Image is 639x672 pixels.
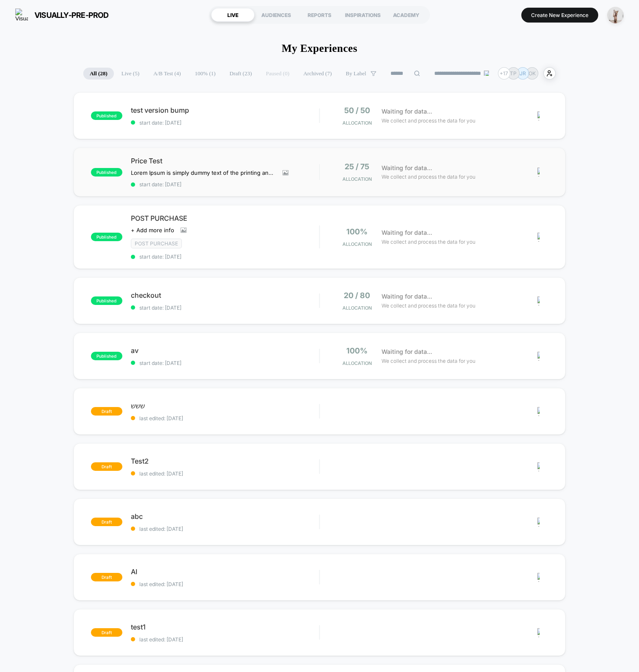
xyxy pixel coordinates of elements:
span: POST PURCHASE [131,214,319,222]
img: close [537,518,540,527]
span: start date: [DATE] [131,305,319,311]
span: last edited: [DATE] [131,636,319,643]
div: LIVE [211,8,254,22]
span: 100% ( 1 ) [189,68,222,80]
span: start date: [DATE] [131,253,319,260]
span: draft [91,518,122,526]
span: draft [91,628,122,637]
div: AUDIENCES [254,8,298,22]
button: Create New Experience [521,8,598,23]
span: test version bump [131,106,319,114]
div: ACADEMY [385,8,428,22]
div: REPORTS [298,8,341,22]
span: Allocation [342,360,372,366]
span: published [91,168,122,177]
span: We collect and process the data for you [382,302,475,310]
img: close [537,407,540,416]
button: visually-pre-prod [13,8,111,22]
img: close [537,168,540,177]
span: + Add more info [131,227,174,233]
span: Waiting for data... [382,107,432,116]
div: INSPIRATIONS [341,8,385,22]
span: 25 / 75 [345,162,369,171]
span: published [91,111,122,120]
div: + 17 [498,67,510,80]
span: start date: [DATE] [131,360,319,366]
span: Post Purchase [131,239,182,248]
span: Test2 [131,457,319,465]
h1: My Experiences [282,43,357,54]
span: checkout [131,291,319,299]
img: close [537,573,540,582]
span: ששש [131,401,319,410]
span: Allocation [342,176,372,182]
img: Visually logo [15,9,28,21]
span: Waiting for data... [382,347,432,356]
span: Waiting for data... [382,292,432,301]
span: last edited: [DATE] [131,526,319,532]
span: av [131,346,319,355]
span: Price Test [131,157,319,165]
span: draft [91,462,122,471]
span: Draft ( 23 ) [223,68,258,80]
span: Lorem Ipsum is simply dummy text of the printing and typesetting industry. Lorem Ipsum has been t... [131,169,276,176]
span: We collect and process the data for you [382,117,475,125]
span: last edited: [DATE] [131,470,319,477]
p: JR [520,70,526,77]
span: published [91,352,122,360]
img: close [537,296,540,305]
span: We collect and process the data for you [382,357,475,365]
img: close [537,111,540,120]
span: Allocation [342,241,372,247]
span: AI [131,567,319,576]
span: 100% [346,227,368,236]
span: last edited: [DATE] [131,581,319,587]
button: ppic [605,6,626,24]
img: end [484,71,489,76]
span: published [91,233,122,241]
img: close [537,233,540,242]
span: 20 / 80 [344,291,370,300]
span: visually-pre-prod [34,11,109,20]
span: Archived ( 7 ) [297,68,338,80]
span: By Label [346,70,366,77]
span: Waiting for data... [382,163,432,173]
p: OK [529,70,536,77]
span: published [91,296,122,305]
span: We collect and process the data for you [382,173,475,181]
span: test1 [131,623,319,631]
span: All ( 28 ) [83,68,114,80]
span: start date: [DATE] [131,181,319,188]
span: draft [91,573,122,581]
span: 100% [346,346,368,355]
span: A/B Test ( 4 ) [147,68,187,80]
span: We collect and process the data for you [382,238,475,246]
span: Allocation [342,120,372,126]
span: Waiting for data... [382,228,432,237]
p: TP [510,70,517,77]
img: close [537,462,540,471]
span: 50 / 50 [344,106,370,115]
span: last edited: [DATE] [131,415,319,421]
span: Allocation [342,305,372,311]
span: start date: [DATE] [131,120,319,126]
span: draft [91,407,122,416]
img: close [537,628,540,637]
img: close [537,352,540,361]
span: abc [131,512,319,521]
span: Live ( 5 ) [115,68,146,80]
img: ppic [607,7,624,23]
